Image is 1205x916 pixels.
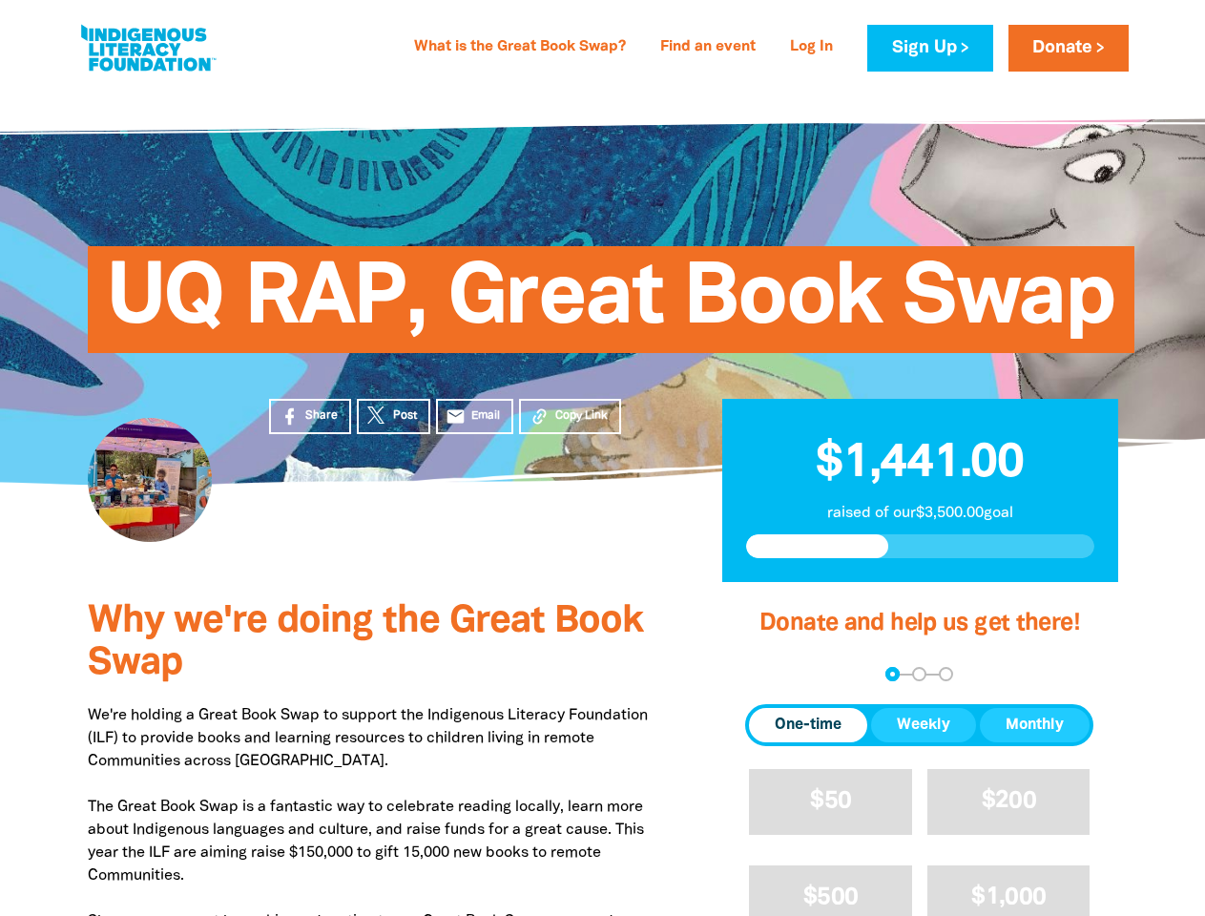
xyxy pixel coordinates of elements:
a: Donate [1008,25,1129,72]
p: raised of our $3,500.00 goal [746,502,1094,525]
button: $50 [749,769,912,835]
a: Post [357,399,430,434]
button: Copy Link [519,399,621,434]
span: Monthly [1006,714,1064,737]
span: $50 [810,790,851,812]
button: $200 [927,769,1091,835]
button: One-time [749,708,867,742]
button: Navigate to step 3 of 3 to enter your payment details [939,667,953,681]
button: Navigate to step 2 of 3 to enter your details [912,667,926,681]
span: $1,000 [971,886,1046,908]
a: What is the Great Book Swap? [403,32,637,63]
a: emailEmail [436,399,514,434]
a: Sign Up [867,25,992,72]
span: Email [471,407,500,425]
span: UQ RAP, Great Book Swap [107,260,1115,353]
button: Navigate to step 1 of 3 to enter your donation amount [885,667,900,681]
a: Log In [779,32,844,63]
span: Donate and help us get there! [759,613,1080,635]
span: $1,441.00 [816,442,1024,486]
span: One-time [775,714,841,737]
button: Weekly [871,708,976,742]
span: Weekly [897,714,950,737]
a: Find an event [649,32,767,63]
div: Donation frequency [745,704,1093,746]
i: email [446,406,466,427]
span: Why we're doing the Great Book Swap [88,604,643,681]
span: Share [305,407,338,425]
span: Post [393,407,417,425]
span: $500 [803,886,858,908]
a: Share [269,399,351,434]
span: Copy Link [555,407,608,425]
span: $200 [982,790,1036,812]
button: Monthly [980,708,1090,742]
